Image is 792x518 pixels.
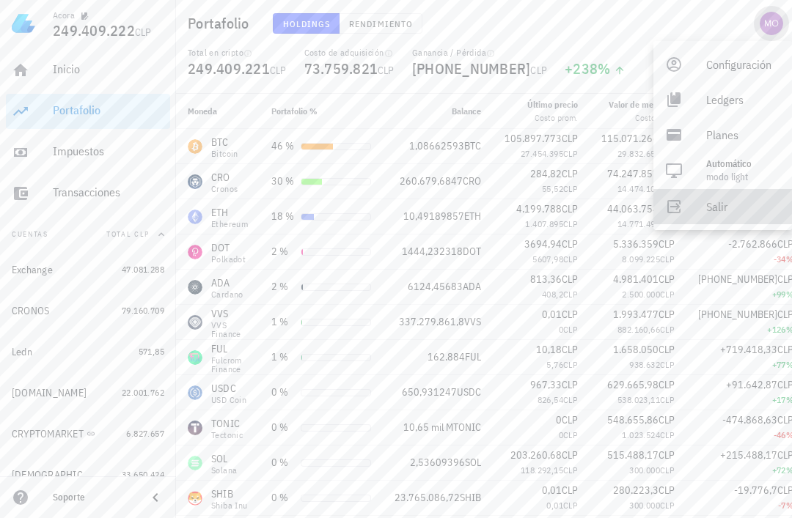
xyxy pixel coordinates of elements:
[607,413,659,426] span: 548.655,86
[563,394,578,405] span: CLP
[629,500,660,511] span: 300.000
[617,148,660,159] span: 29.832.658
[565,62,626,76] div: +238
[139,346,164,357] span: 571,85
[271,244,295,259] div: 2 %
[609,111,675,125] div: Costo total
[6,416,170,451] a: CRYPTOMARKET 6.827.657
[629,359,660,370] span: 938.632
[563,465,578,476] span: CLP
[12,346,32,358] div: Ledn
[400,174,463,188] span: 260.679,6847
[211,135,238,149] div: BTC
[12,305,50,317] div: CRONOS
[465,456,481,469] span: SOL
[53,10,75,21] div: Acora
[660,429,675,440] span: CLP
[706,158,780,170] div: Automático
[617,324,660,335] span: 882.160,66
[271,314,295,330] div: 1 %
[542,308,562,321] span: 0,01
[622,429,660,440] span: 1.023.524
[348,18,413,29] span: Rendimiento
[563,359,578,370] span: CLP
[659,484,675,497] span: CLP
[463,280,481,293] span: ADA
[211,451,237,466] div: SOL
[410,456,465,469] span: 2,53609396
[527,111,578,125] div: Costo prom.
[516,202,562,215] span: 4.199.788
[562,343,578,356] span: CLP
[211,255,246,264] div: Polkadot
[556,413,562,426] span: 0
[53,492,135,503] div: Soporte
[188,350,202,365] div: FUL-icon
[188,59,270,78] span: 249.409.221
[6,375,170,410] a: [DOMAIN_NAME] 22.001.762
[613,484,659,497] span: 280.223,3
[402,245,463,258] span: 1444,232318
[211,486,248,501] div: SHIB
[412,47,547,59] div: Ganancia / Pérdida
[211,341,248,356] div: FUL
[622,254,660,264] span: 8.099.225
[660,359,675,370] span: CLP
[542,289,563,300] span: 408,2
[706,85,780,114] div: Ledgers
[530,378,562,391] span: 967,33
[211,275,243,290] div: ADA
[563,183,578,194] span: CLP
[211,431,243,440] div: Tectonic
[722,413,777,426] span: -474.868,63
[607,448,659,462] span: 515.488,17
[546,500,563,511] span: 0,01
[188,385,202,400] div: USDC-icon
[660,254,675,264] span: CLP
[188,174,202,189] div: CRO-icon
[510,448,562,462] span: 203.260,68
[613,308,659,321] span: 1.993.477
[53,21,135,40] span: 249.409.222
[563,218,578,229] span: CLP
[464,315,481,328] span: VVS
[609,98,675,111] div: Valor de mercado
[412,59,531,78] span: [PHONE_NUMBER]
[760,12,783,35] div: avatar
[12,387,87,399] div: [DOMAIN_NAME]
[546,359,563,370] span: 5,76
[659,448,675,462] span: CLP
[562,167,578,180] span: CLP
[464,210,481,223] span: ETH
[601,132,659,145] span: 115.071.266
[188,139,202,154] div: BTC-icon
[530,167,562,180] span: 284,82
[538,394,563,405] span: 826,54
[521,465,563,476] span: 118.292,15
[211,220,248,229] div: Ethereum
[211,381,246,396] div: USDC
[706,171,748,183] span: modo Light
[188,12,255,35] h1: Portafolio
[53,103,164,117] div: Portafolio
[304,59,378,78] span: 73.759.821
[188,106,217,116] span: Moneda
[505,132,562,145] span: 105.897.773
[562,132,578,145] span: CLP
[408,280,463,293] span: 6124,45683
[617,183,660,194] span: 14.474.102
[188,210,202,224] div: ETH-icon
[106,229,150,239] span: Total CLP
[463,245,481,258] span: DOT
[188,47,287,59] div: Total en cripto
[211,356,248,374] div: Fulcrom Finance
[660,465,675,476] span: CLP
[126,428,164,439] span: 6.827.657
[12,264,53,276] div: Exchange
[211,396,246,404] div: USD Coin
[188,280,202,295] div: ADA-icon
[122,264,164,275] span: 47.081.288
[521,148,563,159] span: 27.454.395
[402,385,457,399] span: 650,931247
[188,245,202,259] div: DOT-icon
